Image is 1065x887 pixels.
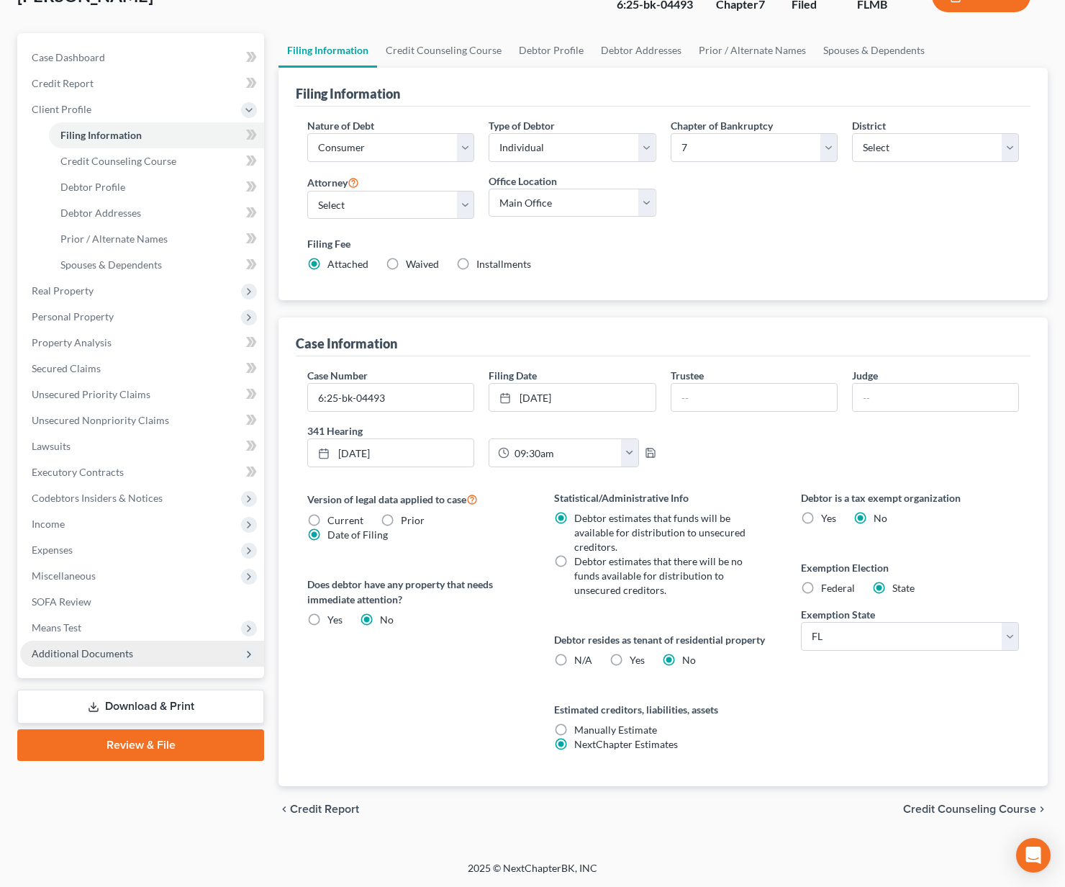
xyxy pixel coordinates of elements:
span: Credit Report [32,77,94,89]
a: Unsecured Nonpriority Claims [20,408,264,433]
span: Yes [630,654,645,666]
span: Codebtors Insiders & Notices [32,492,163,504]
a: Debtor Profile [49,174,264,200]
span: Attached [327,258,368,270]
a: Prior / Alternate Names [690,33,815,68]
div: 2025 © NextChapterBK, INC [122,861,943,887]
a: Debtor Profile [510,33,592,68]
label: Trustee [671,368,704,383]
label: Estimated creditors, liabilities, assets [554,702,772,717]
span: No [874,512,887,524]
a: Unsecured Priority Claims [20,382,264,408]
label: Filing Date [489,368,537,383]
input: Enter case number... [308,384,473,411]
a: Case Dashboard [20,45,264,71]
span: Spouses & Dependents [60,258,162,271]
span: Credit Counseling Course [903,803,1036,815]
a: [DATE] [489,384,655,411]
label: Attorney [307,174,359,191]
label: Chapter of Bankruptcy [671,118,773,133]
span: Real Property [32,284,94,297]
span: Current [327,514,363,526]
a: Debtor Addresses [49,200,264,226]
div: Filing Information [296,85,400,102]
label: 341 Hearing [300,423,663,438]
label: Type of Debtor [489,118,555,133]
span: Additional Documents [32,647,133,659]
span: Federal [821,582,855,594]
label: Filing Fee [307,236,1019,251]
span: Debtor estimates that there will be no funds available for distribution to unsecured creditors. [574,555,743,596]
div: Open Intercom Messenger [1016,838,1051,873]
label: Version of legal data applied to case [307,490,525,508]
button: Credit Counseling Course chevron_right [903,803,1048,815]
i: chevron_left [278,803,290,815]
span: Yes [821,512,836,524]
span: Credit Report [290,803,359,815]
a: Spouses & Dependents [49,252,264,278]
span: Date of Filing [327,528,388,541]
input: -- [853,384,1018,411]
a: Executory Contracts [20,459,264,485]
label: Exemption State [801,607,875,622]
label: Office Location [489,174,557,189]
a: [DATE] [308,439,473,467]
span: State [892,582,915,594]
span: Waived [406,258,439,270]
span: No [380,613,394,626]
a: Debtor Addresses [592,33,690,68]
a: Property Analysis [20,330,264,356]
a: Prior / Alternate Names [49,226,264,252]
label: Statistical/Administrative Info [554,490,772,505]
a: Credit Report [20,71,264,96]
span: Installments [476,258,531,270]
span: Yes [327,613,343,626]
span: Debtor Addresses [60,207,141,219]
a: Filing Information [49,122,264,148]
span: Case Dashboard [32,51,105,63]
label: Case Number [307,368,368,383]
span: Prior / Alternate Names [60,233,168,245]
label: Debtor resides as tenant of residential property [554,632,772,647]
span: NextChapter Estimates [574,738,678,750]
span: Secured Claims [32,362,101,374]
div: Case Information [296,335,397,352]
span: Lawsuits [32,440,71,452]
span: Debtor estimates that funds will be available for distribution to unsecured creditors. [574,512,745,553]
span: Prior [401,514,425,526]
a: Credit Counseling Course [49,148,264,174]
span: Expenses [32,544,73,556]
span: Unsecured Nonpriority Claims [32,414,169,426]
span: Credit Counseling Course [60,155,176,167]
span: Income [32,518,65,530]
a: Secured Claims [20,356,264,382]
span: Manually Estimate [574,724,657,736]
a: Review & File [17,729,264,761]
label: Exemption Election [801,560,1019,575]
span: Client Profile [32,103,91,115]
span: Means Test [32,621,81,634]
span: Executory Contracts [32,466,124,478]
span: N/A [574,654,592,666]
span: Miscellaneous [32,569,96,582]
span: Personal Property [32,310,114,323]
button: chevron_left Credit Report [278,803,359,815]
label: Nature of Debt [307,118,374,133]
a: Spouses & Dependents [815,33,933,68]
span: Property Analysis [32,336,112,348]
span: No [682,654,696,666]
span: Filing Information [60,129,142,141]
label: Debtor is a tax exempt organization [801,490,1019,505]
a: Credit Counseling Course [377,33,510,68]
a: SOFA Review [20,589,264,615]
label: District [852,118,886,133]
span: Debtor Profile [60,181,125,193]
label: Does debtor have any property that needs immediate attention? [307,577,525,607]
input: -- [671,384,837,411]
span: SOFA Review [32,595,91,608]
i: chevron_right [1036,803,1048,815]
label: Judge [852,368,878,383]
a: Download & Print [17,690,264,724]
a: Lawsuits [20,433,264,459]
a: Filing Information [278,33,377,68]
